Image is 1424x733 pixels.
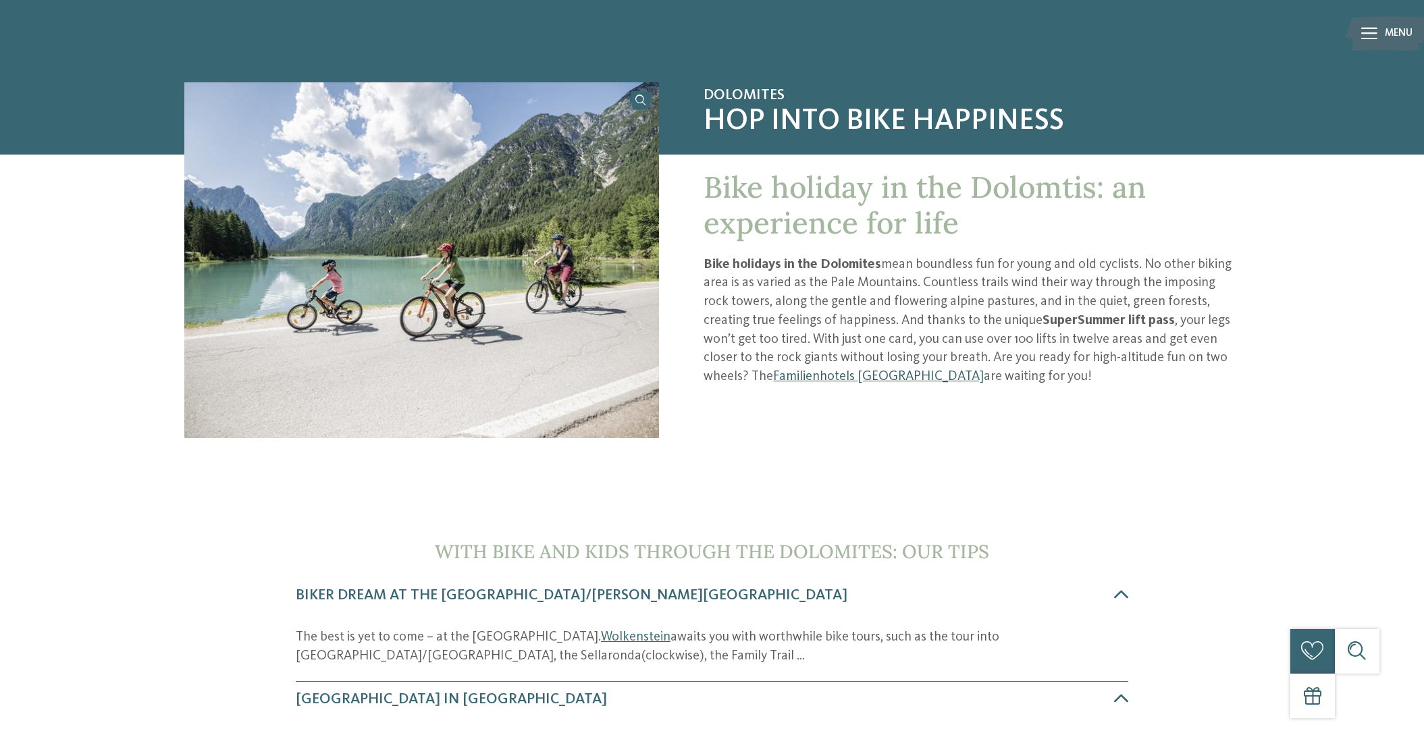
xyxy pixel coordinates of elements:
[296,588,847,603] span: Biker dream at the [GEOGRAPHIC_DATA]/[PERSON_NAME][GEOGRAPHIC_DATA]
[704,258,881,271] strong: Bike holidays in the Dolomites
[296,692,607,707] span: [GEOGRAPHIC_DATA] in [GEOGRAPHIC_DATA]
[435,539,989,564] span: With bike and kids through the Dolomites: our tips
[704,168,1146,242] span: Bike holiday in the Dolomtis: an experience for life
[773,370,984,383] a: Familienhotels [GEOGRAPHIC_DATA]
[704,256,1240,387] p: mean boundless fun for young and old cyclists. No other biking area is as varied as the Pale Moun...
[296,628,1128,666] p: The best is yet to come – at the [GEOGRAPHIC_DATA]. awaits you with worthwhile bike tours, such a...
[601,630,670,644] a: Wolkenstein
[184,82,659,438] img: Bike holiday in the Dolomites: fun for everyone
[1043,314,1175,327] strong: SuperSummer lift pass
[704,104,1240,140] span: Hop into bike happiness
[704,86,1240,104] span: Dolomites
